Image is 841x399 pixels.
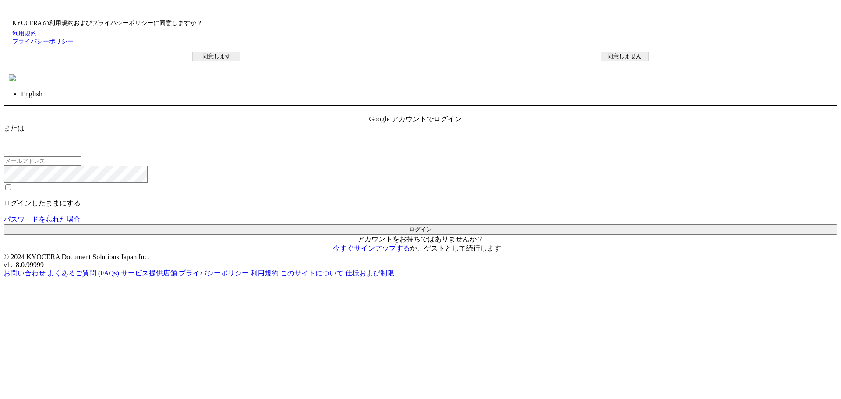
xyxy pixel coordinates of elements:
[4,261,44,268] span: v1.18.0.99999
[333,244,508,252] span: か、 。
[4,12,32,20] span: ログイン
[121,269,177,277] a: サービス提供店舗
[4,199,837,208] p: ログインしたままにする
[4,156,81,166] input: メールアドレス
[9,74,16,81] img: anytime_print_blue_japanese_228x75.svg
[179,269,249,277] a: プライバシーポリシー
[4,224,837,235] button: ログイン
[4,269,46,277] a: お問い合わせ
[4,235,837,253] p: アカウントをお持ちではありませんか？
[4,215,81,223] a: パスワードを忘れた場合
[4,124,837,133] div: または
[21,90,42,98] a: English
[4,106,18,113] a: 戻る
[280,269,343,277] a: このサイトについて
[12,30,37,37] a: 利用規約
[333,244,410,252] a: 今すぐサインアップする
[47,269,119,277] a: よくあるご質問 (FAQs)
[369,115,462,123] span: Google アカウントでログイン
[192,52,240,61] button: 同意します
[251,269,279,277] a: 利用規約
[12,19,829,27] p: KYOCERA の利用規約およびプライバシーポリシーに同意しますか？
[601,52,649,61] button: 同意しません
[4,253,149,261] span: © 2024 KYOCERA Document Solutions Japan Inc.
[12,38,74,45] a: プライバシーポリシー
[345,269,394,277] a: 仕様および制限
[424,244,501,252] a: ゲストとして続行します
